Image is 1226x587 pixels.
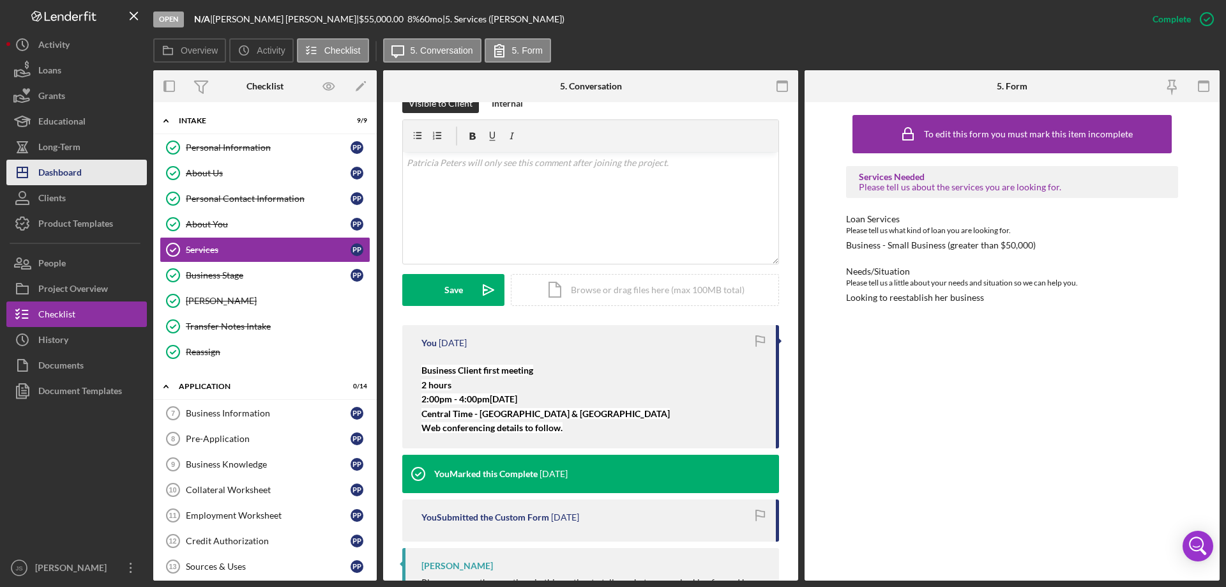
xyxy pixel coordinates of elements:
div: People [38,250,66,279]
div: Grants [38,83,65,112]
a: Transfer Notes Intake [160,314,370,339]
a: 8Pre-ApplicationPP [160,426,370,452]
a: 7Business InformationPP [160,400,370,426]
div: Intake [179,117,335,125]
button: 5. Form [485,38,551,63]
div: [PERSON_NAME] [186,296,370,306]
button: Loans [6,57,147,83]
div: 5. Conversation [560,81,622,91]
a: Educational [6,109,147,134]
div: P P [351,560,363,573]
time: 2025-08-12 15:53 [540,469,568,479]
div: Internal [492,94,523,113]
button: JS[PERSON_NAME] [6,555,147,581]
div: P P [351,407,363,420]
a: Activity [6,32,147,57]
div: Collateral Worksheet [186,485,351,495]
div: To edit this form you must mark this item incomplete [924,129,1133,139]
button: Save [402,274,504,306]
a: Personal InformationPP [160,135,370,160]
div: $55,000.00 [359,14,407,24]
a: People [6,250,147,276]
div: Activity [38,32,70,61]
a: Reassign [160,339,370,365]
div: | [194,14,213,24]
div: | 5. Services ([PERSON_NAME]) [443,14,564,24]
div: Please tell us about the services you are looking for. [859,182,1165,192]
a: About YouPP [160,211,370,237]
button: Product Templates [6,211,147,236]
button: Overview [153,38,226,63]
label: Overview [181,45,218,56]
div: Reassign [186,347,370,357]
button: Project Overview [6,276,147,301]
div: Checklist [246,81,284,91]
div: P P [351,269,363,282]
button: History [6,327,147,353]
a: ServicesPP [160,237,370,263]
b: N/A [194,13,210,24]
label: 5. Conversation [411,45,473,56]
div: Transfer Notes Intake [186,321,370,332]
tspan: 13 [169,563,176,570]
tspan: 10 [169,486,176,494]
div: [PERSON_NAME] [32,555,115,584]
button: Checklist [297,38,369,63]
div: P P [351,432,363,445]
a: Clients [6,185,147,211]
div: 9 / 9 [344,117,367,125]
div: Please tell us what kind of loan you are looking for. [846,224,1178,237]
a: About UsPP [160,160,370,186]
tspan: 7 [171,409,175,417]
a: Business StagePP [160,263,370,288]
a: 11Employment WorksheetPP [160,503,370,528]
div: Needs/Situation [846,266,1178,277]
time: 2025-08-12 16:00 [439,338,467,348]
div: P P [351,509,363,522]
div: Loan Services [846,214,1178,224]
mark: Web conferencing details to follow. [421,422,563,433]
text: JS [15,565,22,572]
div: Employment Worksheet [186,510,351,521]
button: Internal [485,94,529,113]
div: Looking to reestablish her business [846,293,984,303]
div: Business Knowledge [186,459,351,469]
div: 0 / 14 [344,383,367,390]
div: [PERSON_NAME] [421,561,493,571]
div: About Us [186,168,351,178]
div: Documents [38,353,84,381]
div: Loans [38,57,61,86]
button: Complete [1140,6,1220,32]
a: Checklist [6,301,147,327]
div: P P [351,484,363,496]
div: P P [351,218,363,231]
mark: 2:00pm - 4:00pm[DATE] [421,393,517,404]
tspan: 8 [171,435,175,443]
div: Open Intercom Messenger [1183,531,1213,561]
div: Project Overview [38,276,108,305]
div: Visible to Client [409,94,473,113]
div: About You [186,219,351,229]
a: 13Sources & UsesPP [160,554,370,579]
div: Save [444,274,463,306]
div: Educational [38,109,86,137]
a: Grants [6,83,147,109]
button: Documents [6,353,147,378]
div: P P [351,535,363,547]
div: Business - Small Business (greater than $50,000) [846,240,1036,250]
div: 5. Form [997,81,1027,91]
div: P P [351,141,363,154]
a: Personal Contact InformationPP [160,186,370,211]
a: Document Templates [6,378,147,404]
mark: 2 hours [421,379,451,390]
button: Activity [229,38,293,63]
div: P P [351,243,363,256]
div: 60 mo [420,14,443,24]
tspan: 12 [169,537,176,545]
div: You Marked this Complete [434,469,538,479]
mark: Central Time - [GEOGRAPHIC_DATA] & [GEOGRAPHIC_DATA] [421,408,670,419]
button: Long-Term [6,134,147,160]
